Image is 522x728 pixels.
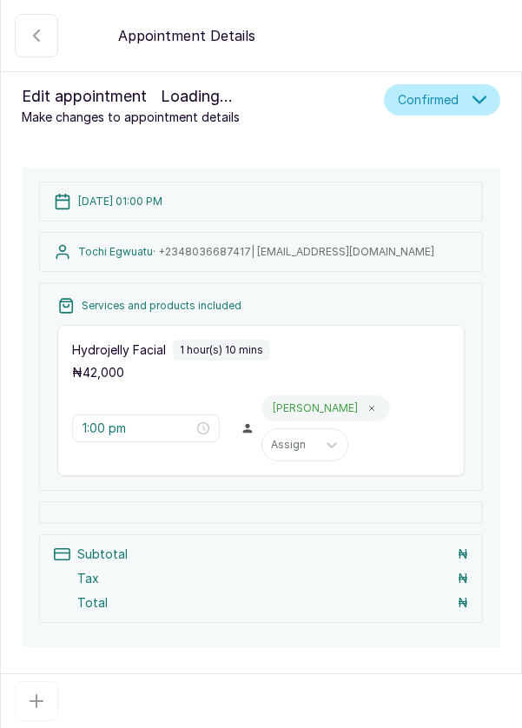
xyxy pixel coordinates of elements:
[384,84,500,116] button: Confirmed
[78,245,434,259] p: Tochi Egwuatu ·
[72,341,166,359] p: Hydrojelly Facial
[458,546,468,563] p: ₦
[458,570,468,587] p: ₦
[77,594,108,612] p: Total
[458,594,468,612] p: ₦
[273,401,358,415] p: [PERSON_NAME]
[22,84,147,109] span: Edit appointment
[83,365,124,380] span: 42,000
[72,364,124,381] p: ₦
[77,546,128,563] p: Subtotal
[398,91,459,109] span: Confirmed
[83,419,194,438] input: Select time
[118,25,255,46] p: Appointment Details
[22,109,377,126] p: Make changes to appointment details
[78,195,162,208] p: [DATE] 01:00 PM
[158,245,434,258] span: +234 8036687417 | [EMAIL_ADDRESS][DOMAIN_NAME]
[161,84,233,109] div: Loading...
[82,299,241,313] p: Services and products included
[180,343,263,357] p: 1 hour(s) 10 mins
[77,570,99,587] p: Tax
